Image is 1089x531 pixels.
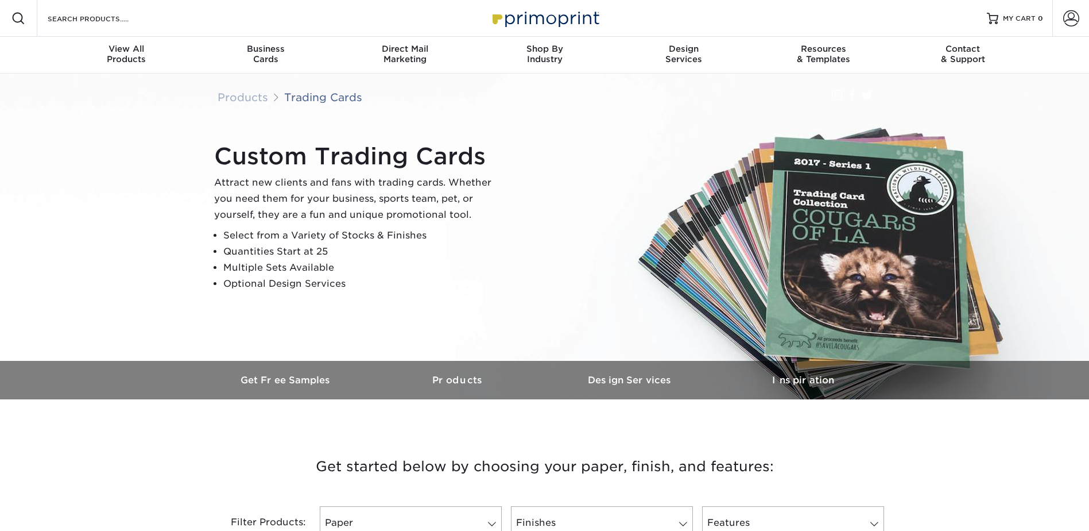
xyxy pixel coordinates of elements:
a: Products [218,91,268,103]
h3: Products [373,375,545,386]
div: & Support [893,44,1033,64]
p: Attract new clients and fans with trading cards. Whether you need them for your business, sports ... [214,175,501,223]
div: Services [614,44,754,64]
span: Shop By [475,44,614,54]
span: Direct Mail [335,44,475,54]
a: Get Free Samples [200,361,373,399]
div: & Templates [754,44,893,64]
a: Direct MailMarketing [335,37,475,74]
a: Design Services [545,361,717,399]
span: 0 [1038,14,1043,22]
h3: Get started below by choosing your paper, finish, and features: [209,441,881,492]
h3: Design Services [545,375,717,386]
li: Multiple Sets Available [223,260,501,276]
div: Cards [196,44,335,64]
h3: Get Free Samples [200,375,373,386]
span: MY CART [1003,14,1036,24]
div: Industry [475,44,614,64]
div: Products [57,44,196,64]
span: Design [614,44,754,54]
a: Contact& Support [893,37,1033,74]
a: Products [373,361,545,399]
li: Select from a Variety of Stocks & Finishes [223,228,501,244]
a: Inspiration [717,361,889,399]
img: Primoprint [487,6,602,30]
a: Trading Cards [284,91,362,103]
span: Business [196,44,335,54]
div: Marketing [335,44,475,64]
span: View All [57,44,196,54]
a: DesignServices [614,37,754,74]
a: Shop ByIndustry [475,37,614,74]
input: SEARCH PRODUCTS..... [46,11,158,25]
h1: Custom Trading Cards [214,143,501,170]
a: Resources& Templates [754,37,893,74]
span: Resources [754,44,893,54]
li: Optional Design Services [223,276,501,292]
a: View AllProducts [57,37,196,74]
h3: Inspiration [717,375,889,386]
a: BusinessCards [196,37,335,74]
li: Quantities Start at 25 [223,244,501,260]
span: Contact [893,44,1033,54]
